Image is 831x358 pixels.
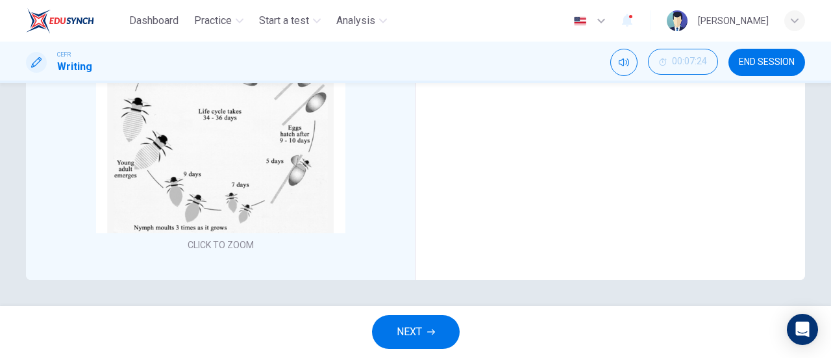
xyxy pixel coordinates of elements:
[648,49,718,76] div: Hide
[698,13,769,29] div: [PERSON_NAME]
[667,10,688,31] img: Profile picture
[259,13,309,29] span: Start a test
[26,8,94,34] img: EduSynch logo
[572,16,588,26] img: en
[787,314,818,345] div: Open Intercom Messenger
[124,9,184,32] button: Dashboard
[672,57,707,67] span: 00:07:24
[739,57,795,68] span: END SESSION
[331,9,392,32] button: Analysis
[610,49,638,76] div: Mute
[189,9,249,32] button: Practice
[194,13,232,29] span: Practice
[728,49,805,76] button: END SESSION
[57,59,92,75] h1: Writing
[372,315,460,349] button: NEXT
[648,49,718,75] button: 00:07:24
[254,9,326,32] button: Start a test
[57,50,71,59] span: CEFR
[129,13,179,29] span: Dashboard
[26,8,124,34] a: EduSynch logo
[397,323,422,341] span: NEXT
[336,13,375,29] span: Analysis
